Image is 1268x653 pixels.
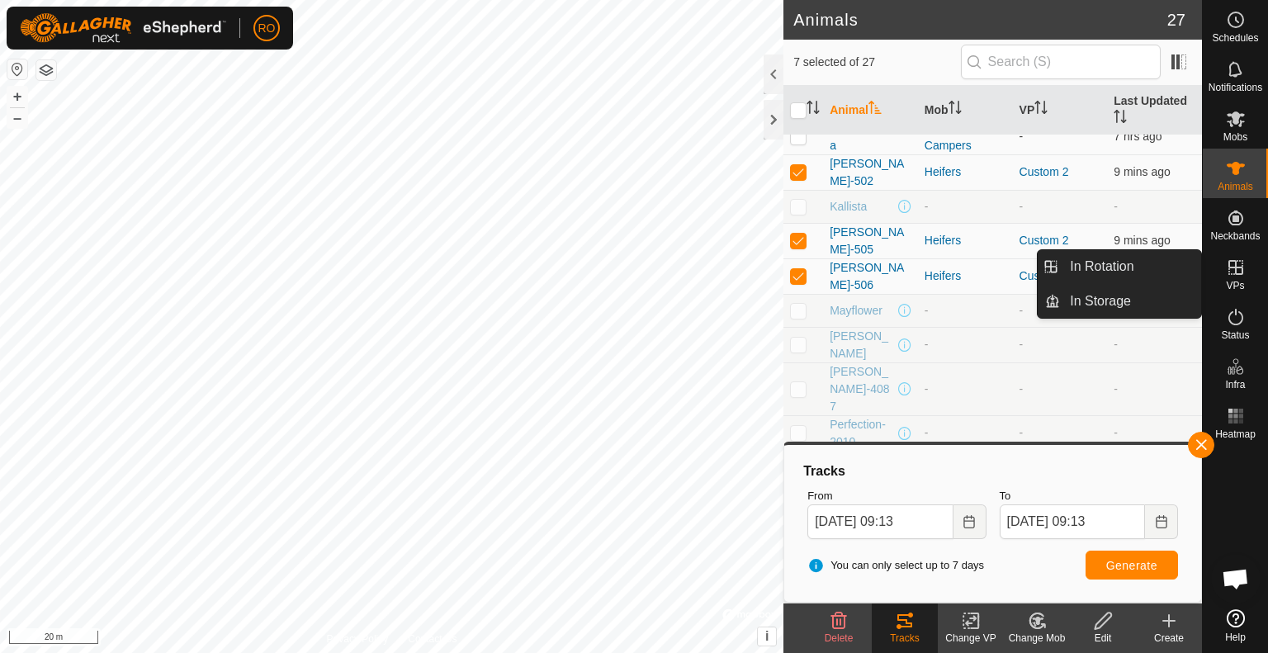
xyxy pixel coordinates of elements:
span: Help [1225,632,1246,642]
div: Heifers [925,163,1006,181]
span: Notifications [1209,83,1262,92]
button: + [7,87,27,106]
a: In Storage [1060,285,1201,318]
p-sorticon: Activate to sort [868,103,882,116]
button: Choose Date [1145,504,1178,539]
a: In Rotation [1060,250,1201,283]
div: Tracks [872,631,938,646]
app-display-virtual-paddock-transition: - [1020,130,1024,143]
span: 7 selected of 27 [793,54,960,71]
label: To [1000,488,1178,504]
div: Edit [1070,631,1136,646]
span: Animals [1218,182,1253,192]
div: Freezer Campers [925,120,1006,154]
p-sorticon: Activate to sort [1034,103,1048,116]
span: RO [258,20,276,37]
div: Open chat [1211,554,1261,603]
a: Contact Us [408,632,457,646]
li: In Storage [1038,285,1201,318]
span: In Rotation [1070,257,1133,277]
div: Change Mob [1004,631,1070,646]
button: – [7,108,27,128]
button: Generate [1086,551,1178,580]
span: 14 Oct 2025, 9:04 am [1114,165,1170,178]
span: - [1114,338,1118,351]
th: Animal [823,86,918,135]
span: Mobs [1223,132,1247,142]
span: Perfection-2010 [830,416,895,451]
input: Search (S) [961,45,1161,79]
th: Mob [918,86,1013,135]
span: Delete [825,632,854,644]
div: Heifers [925,232,1006,249]
span: Neckbands [1210,231,1260,241]
p-sorticon: Activate to sort [807,103,820,116]
label: From [807,488,986,504]
app-display-virtual-paddock-transition: - [1020,426,1024,439]
span: Kallista [830,198,867,215]
span: Generate [1106,559,1157,572]
span: Heatmap [1215,429,1256,439]
a: Custom 2 [1020,269,1069,282]
app-display-virtual-paddock-transition: - [1020,200,1024,213]
span: In Storage [1070,291,1131,311]
span: - [1114,382,1118,395]
span: - [1114,200,1118,213]
span: Status [1221,330,1249,340]
span: i [765,629,769,643]
app-display-virtual-paddock-transition: - [1020,338,1024,351]
li: In Rotation [1038,250,1201,283]
span: [PERSON_NAME]-502 [830,155,911,190]
img: Gallagher Logo [20,13,226,43]
div: - [925,336,1006,353]
th: VP [1013,86,1108,135]
span: You can only select up to 7 days [807,557,984,574]
span: Mayflower [830,302,882,319]
button: i [758,627,776,646]
p-sorticon: Activate to sort [1114,112,1127,125]
span: [PERSON_NAME] [830,328,895,362]
a: Privacy Policy [327,632,389,646]
span: [PERSON_NAME]-4087 [830,363,895,415]
div: - [925,424,1006,442]
div: - [925,198,1006,215]
div: - [925,302,1006,319]
button: Reset Map [7,59,27,79]
h2: Animals [793,10,1167,30]
span: - [1114,426,1118,439]
span: [PERSON_NAME]-505 [830,224,911,258]
span: 14 Oct 2025, 9:04 am [1114,234,1170,247]
div: Heifers [925,267,1006,285]
div: Change VP [938,631,1004,646]
a: Custom 2 [1020,234,1069,247]
app-display-virtual-paddock-transition: - [1020,382,1024,395]
button: Choose Date [953,504,986,539]
div: Tracks [801,461,1185,481]
span: 14 Oct 2025, 2:04 am [1114,130,1162,143]
span: 27 [1167,7,1185,32]
span: [PERSON_NAME]-506 [830,259,911,294]
div: Create [1136,631,1202,646]
p-sorticon: Activate to sort [949,103,962,116]
div: - [925,381,1006,398]
span: Hamburgesinha [830,120,911,154]
a: Custom 2 [1020,165,1069,178]
button: Map Layers [36,60,56,80]
th: Last Updated [1107,86,1202,135]
app-display-virtual-paddock-transition: - [1020,304,1024,317]
span: VPs [1226,281,1244,291]
span: Schedules [1212,33,1258,43]
span: Infra [1225,380,1245,390]
a: Help [1203,603,1268,649]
